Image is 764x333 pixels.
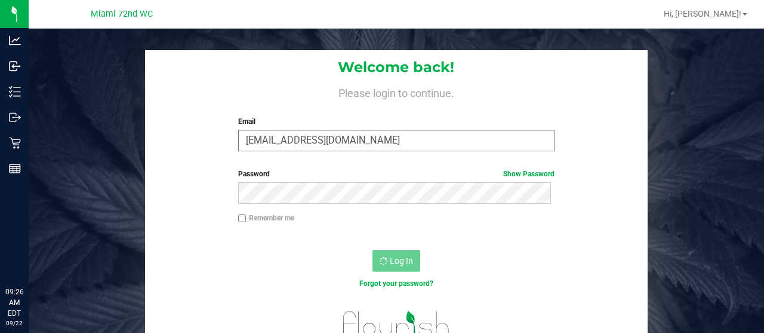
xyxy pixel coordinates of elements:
span: Log In [390,256,413,266]
p: 09:26 AM EDT [5,287,23,319]
span: Miami 72nd WC [91,9,153,19]
label: Remember me [238,213,294,223]
input: Remember me [238,214,247,223]
inline-svg: Retail [9,137,21,149]
inline-svg: Analytics [9,35,21,46]
inline-svg: Inventory [9,86,21,98]
span: Password [238,170,270,178]
label: Email [238,116,555,127]
p: 09/22 [5,319,23,328]
inline-svg: Outbound [9,111,21,123]
inline-svg: Reports [9,163,21,175]
a: Forgot your password? [359,279,433,288]
button: Log In [372,250,420,272]
a: Show Password [503,170,554,178]
h1: Welcome back! [145,60,647,75]
inline-svg: Inbound [9,60,21,72]
h4: Please login to continue. [145,85,647,99]
span: Hi, [PERSON_NAME]! [664,9,741,18]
